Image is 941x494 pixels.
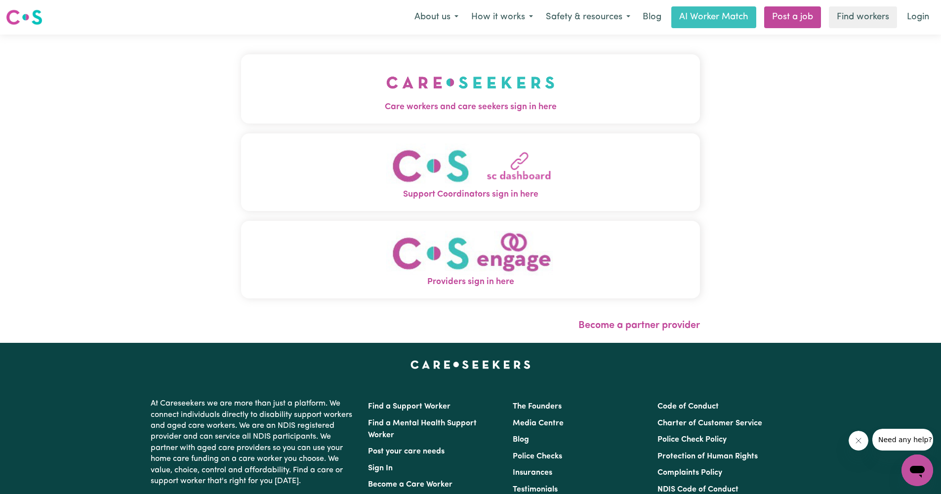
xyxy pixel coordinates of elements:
[657,469,722,477] a: Complaints Policy
[578,321,700,330] a: Become a partner provider
[513,469,552,477] a: Insurances
[410,361,531,369] a: Careseekers home page
[241,221,700,298] button: Providers sign in here
[408,7,465,28] button: About us
[513,486,558,494] a: Testimonials
[6,8,42,26] img: Careseekers logo
[241,133,700,211] button: Support Coordinators sign in here
[151,394,356,491] p: At Careseekers we are more than just a platform. We connect individuals directly to disability su...
[513,419,564,427] a: Media Centre
[637,6,667,28] a: Blog
[901,6,935,28] a: Login
[671,6,756,28] a: AI Worker Match
[539,7,637,28] button: Safety & resources
[764,6,821,28] a: Post a job
[901,454,933,486] iframe: Button to launch messaging window
[241,188,700,201] span: Support Coordinators sign in here
[368,419,477,439] a: Find a Mental Health Support Worker
[368,464,393,472] a: Sign In
[849,431,868,451] iframe: Close message
[657,419,762,427] a: Charter of Customer Service
[829,6,897,28] a: Find workers
[241,54,700,123] button: Care workers and care seekers sign in here
[465,7,539,28] button: How it works
[241,101,700,114] span: Care workers and care seekers sign in here
[368,481,452,489] a: Become a Care Worker
[6,6,42,29] a: Careseekers logo
[872,429,933,451] iframe: Message from company
[657,453,758,460] a: Protection of Human Rights
[241,276,700,288] span: Providers sign in here
[513,403,562,411] a: The Founders
[657,486,738,494] a: NDIS Code of Conduct
[657,436,727,444] a: Police Check Policy
[368,448,445,455] a: Post your care needs
[513,453,562,460] a: Police Checks
[368,403,450,411] a: Find a Support Worker
[513,436,529,444] a: Blog
[657,403,719,411] a: Code of Conduct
